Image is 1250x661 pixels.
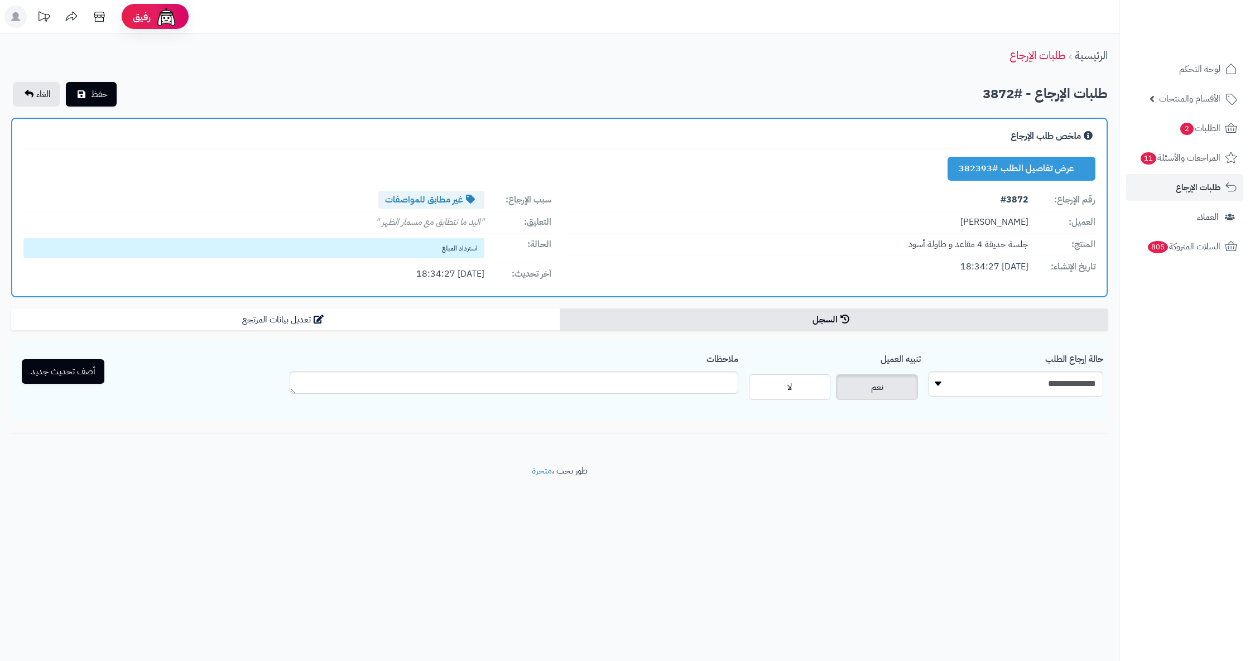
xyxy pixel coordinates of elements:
[1147,239,1220,254] span: السلات المتروكة
[1174,30,1239,54] img: logo-2.png
[13,82,60,107] a: الغاء
[30,6,57,31] a: تحديثات المنصة
[1028,216,1095,229] span: العميل:
[484,194,551,206] span: سبب الإرجاع:
[1126,204,1243,230] a: العملاء
[23,268,484,281] span: [DATE] 18:34:27
[1009,47,1066,64] a: طلبات الإرجاع
[23,238,484,258] span: استرداد المبلغ
[560,308,1108,331] a: السجل
[1159,91,1220,107] span: الأقسام والمنتجات
[948,157,1095,181] a: عرض تفاصيل الطلب #382393
[91,88,108,101] span: حفظ
[1126,115,1243,142] a: الطلبات2
[881,348,921,366] label: تنبيه العميل
[22,359,104,384] button: أضف تحديث جديد
[983,83,1108,105] h2: طلبات الإرجاع - #3872
[1176,180,1220,195] span: طلبات الإرجاع
[484,238,551,258] span: الحالة:
[155,6,177,28] img: ai-face.png
[1028,238,1095,251] span: المنتج:
[1028,194,1095,206] span: رقم الإرجاع:
[568,216,1029,229] span: [PERSON_NAME]
[1045,348,1103,366] label: حالة إرجاع الطلب
[484,216,551,229] span: التعليق:
[23,130,1095,149] div: ملخص طلب الإرجاع
[1126,174,1243,201] a: طلبات الإرجاع
[1180,123,1194,135] span: 2
[568,238,1029,251] span: جلسة حديقة 4 مقاعد و طاولة أسود
[1126,56,1243,83] a: لوحة التحكم
[1179,61,1220,77] span: لوحة التحكم
[1148,241,1168,253] span: 805
[1001,193,1028,206] b: #3872
[706,348,738,366] label: ملاحظات
[1075,47,1108,64] a: الرئيسية
[568,260,1029,273] span: [DATE] 18:34:27
[1028,260,1095,273] span: تاريخ الإنشاء:
[871,380,883,394] span: نعم
[532,464,552,477] a: متجرة
[23,216,484,229] span: "اليد ما تتطابق مع مسمار الظهر "
[133,10,151,23] span: رفيق
[1179,120,1220,136] span: الطلبات
[36,88,51,101] span: الغاء
[1140,150,1220,166] span: المراجعات والأسئلة
[66,82,117,107] button: حفظ
[1126,233,1243,260] a: السلات المتروكة805
[1197,209,1219,225] span: العملاء
[1126,144,1243,171] a: المراجعات والأسئلة11
[1141,152,1156,165] span: 11
[787,380,792,394] span: لا
[484,268,551,281] span: آخر تحديث:
[11,308,560,331] a: تعديل بيانات المرتجع
[378,191,484,209] span: غير مطابق للمواصفات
